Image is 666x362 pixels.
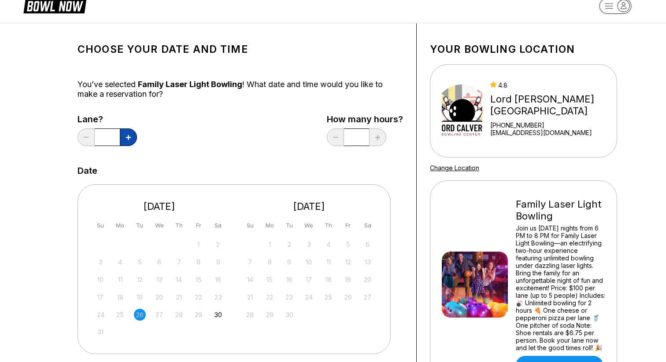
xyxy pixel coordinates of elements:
[192,238,204,250] div: Not available Friday, August 1st, 2025
[212,219,224,231] div: Sa
[303,291,315,303] div: Not available Wednesday, September 24th, 2025
[114,256,126,268] div: Not available Monday, August 4th, 2025
[264,291,276,303] div: Not available Monday, September 22nd, 2025
[212,256,224,268] div: Not available Saturday, August 9th, 2025
[244,219,256,231] div: Su
[264,219,276,231] div: Mo
[442,78,482,144] img: Lord Calvert Bowling Center
[192,309,204,321] div: Not available Friday, August 29th, 2025
[342,274,354,285] div: Not available Friday, September 19th, 2025
[244,256,256,268] div: Not available Sunday, September 7th, 2025
[114,291,126,303] div: Not available Monday, August 18th, 2025
[244,274,256,285] div: Not available Sunday, September 14th, 2025
[153,309,165,321] div: Not available Wednesday, August 27th, 2025
[322,274,334,285] div: Not available Thursday, September 18th, 2025
[327,114,403,124] label: How many hours?
[490,129,613,136] a: [EMAIL_ADDRESS][DOMAIN_NAME]
[342,219,354,231] div: Fr
[192,274,204,285] div: Not available Friday, August 15th, 2025
[153,291,165,303] div: Not available Wednesday, August 20th, 2025
[212,291,224,303] div: Not available Saturday, August 23rd, 2025
[342,256,354,268] div: Not available Friday, September 12th, 2025
[283,219,295,231] div: Tu
[78,166,97,176] label: Date
[192,256,204,268] div: Not available Friday, August 8th, 2025
[322,291,334,303] div: Not available Thursday, September 25th, 2025
[264,256,276,268] div: Not available Monday, September 8th, 2025
[490,93,613,117] div: Lord [PERSON_NAME][GEOGRAPHIC_DATA]
[430,164,479,172] a: Change Location
[303,256,315,268] div: Not available Wednesday, September 10th, 2025
[153,219,165,231] div: We
[95,326,107,338] div: Not available Sunday, August 31st, 2025
[212,309,224,321] div: Choose Saturday, August 30th, 2025
[490,121,613,129] div: [PHONE_NUMBER]
[516,224,605,351] div: Join us [DATE] nights from 6 PM to 8 PM for Family Laser Light Bowling—an electrifying two-hour e...
[490,81,613,89] div: 4.8
[283,274,295,285] div: Not available Tuesday, September 16th, 2025
[153,274,165,285] div: Not available Wednesday, August 13th, 2025
[342,238,354,250] div: Not available Friday, September 5th, 2025
[95,219,107,231] div: Su
[283,238,295,250] div: Not available Tuesday, September 2nd, 2025
[362,256,374,268] div: Not available Saturday, September 13th, 2025
[303,219,315,231] div: We
[264,238,276,250] div: Not available Monday, September 1st, 2025
[430,43,617,55] h1: Your bowling location
[303,274,315,285] div: Not available Wednesday, September 17th, 2025
[173,291,185,303] div: Not available Thursday, August 21st, 2025
[173,256,185,268] div: Not available Thursday, August 7th, 2025
[516,198,605,222] div: Family Laser Light Bowling
[244,309,256,321] div: Not available Sunday, September 28th, 2025
[134,256,146,268] div: Not available Tuesday, August 5th, 2025
[138,80,242,89] span: Family Laser Light Bowling
[283,256,295,268] div: Not available Tuesday, September 9th, 2025
[173,309,185,321] div: Not available Thursday, August 28th, 2025
[283,309,295,321] div: Not available Tuesday, September 30th, 2025
[243,238,375,321] div: month 2025-09
[241,201,377,212] div: [DATE]
[322,238,334,250] div: Not available Thursday, September 4th, 2025
[192,291,204,303] div: Not available Friday, August 22nd, 2025
[264,309,276,321] div: Not available Monday, September 29th, 2025
[95,256,107,268] div: Not available Sunday, August 3rd, 2025
[95,274,107,285] div: Not available Sunday, August 10th, 2025
[283,291,295,303] div: Not available Tuesday, September 23rd, 2025
[91,201,228,212] div: [DATE]
[362,291,374,303] div: Not available Saturday, September 27th, 2025
[173,219,185,231] div: Th
[78,80,403,99] div: You’ve selected ! What date and time would you like to make a reservation for?
[342,291,354,303] div: Not available Friday, September 26th, 2025
[134,309,146,321] div: Not available Tuesday, August 26th, 2025
[114,274,126,285] div: Not available Monday, August 11th, 2025
[322,219,334,231] div: Th
[173,274,185,285] div: Not available Thursday, August 14th, 2025
[114,309,126,321] div: Not available Monday, August 25th, 2025
[93,238,226,338] div: month 2025-08
[95,309,107,321] div: Not available Sunday, August 24th, 2025
[264,274,276,285] div: Not available Monday, September 15th, 2025
[95,291,107,303] div: Not available Sunday, August 17th, 2025
[442,252,508,318] img: Family Laser Light Bowling
[134,291,146,303] div: Not available Tuesday, August 19th, 2025
[78,114,137,124] label: Lane?
[303,238,315,250] div: Not available Wednesday, September 3rd, 2025
[212,238,224,250] div: Not available Saturday, August 2nd, 2025
[362,238,374,250] div: Not available Saturday, September 6th, 2025
[78,43,403,55] h1: Choose your Date and time
[244,291,256,303] div: Not available Sunday, September 21st, 2025
[322,256,334,268] div: Not available Thursday, September 11th, 2025
[134,219,146,231] div: Tu
[153,256,165,268] div: Not available Wednesday, August 6th, 2025
[114,219,126,231] div: Mo
[192,219,204,231] div: Fr
[134,274,146,285] div: Not available Tuesday, August 12th, 2025
[362,219,374,231] div: Sa
[212,274,224,285] div: Not available Saturday, August 16th, 2025
[362,274,374,285] div: Not available Saturday, September 20th, 2025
